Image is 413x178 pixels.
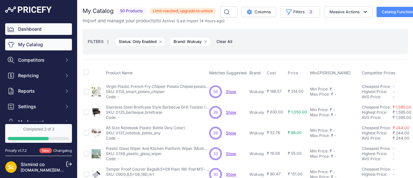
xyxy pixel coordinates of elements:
[288,130,302,135] span: ₹ 88.00
[106,156,209,162] p: Code: -
[18,57,60,63] span: Competitors
[288,110,307,114] span: ₹ 1,050.00
[393,156,395,161] span: -
[169,37,211,47] span: Brand: Wukusy
[362,115,393,120] div: AVG Price:
[393,94,395,99] span: -
[393,151,395,156] span: -
[310,133,330,138] div: Max Price:
[5,23,72,35] a: Dashboard
[106,84,209,89] p: Virgin Plastic French Fry Chipser Potato Chipserpotato Slicer With Container
[21,162,45,167] a: SIxmind co
[333,112,337,118] div: -
[362,131,393,136] div: Highest Price:
[393,125,409,130] a: ₹ 244.00
[393,105,411,110] a: ₹ 1,595.00
[393,146,395,151] span: -
[106,89,209,94] p: SKU: 0114_smart_potato_chipser
[106,105,209,110] p: Stainless Steel Briefcase Style Barbecue Grill Toaster (Medium Black)
[393,172,395,177] span: -
[5,148,27,153] div: Pricefy v1.7.2
[307,9,315,15] span: 2
[362,89,393,94] div: Highest Price:
[393,131,409,135] span: ₹ 244.00
[331,112,333,118] div: ₹
[310,70,351,75] span: Min/[PERSON_NAME]
[106,136,185,141] p: Code: -
[267,70,276,76] span: Cost
[213,172,218,177] span: 30
[332,128,335,133] div: -
[209,70,247,75] span: Matches Suggested
[39,148,52,153] span: New
[267,130,280,135] span: ₹ 52.76
[288,151,302,156] span: ₹ 55.00
[362,105,391,110] a: Cheapest Price:
[106,146,209,151] p: Plastic Glass Wiper And Kitchen Platform Wiper (Multicolor)
[362,136,393,141] div: AVG Price:
[393,84,395,89] span: -
[83,17,225,24] p: Import and manage your products
[288,70,300,76] button: Price
[241,7,276,17] button: Columns
[106,110,209,115] p: SKU: 0125_barbeque_briefcase
[393,110,411,115] span: ₹ 1,595.00
[5,54,72,66] button: Competitors
[155,18,175,23] span: ( )
[330,128,332,133] div: ₹
[226,89,236,94] a: Show
[106,151,209,156] p: SKU: 0748_plastic_glass_wiper
[18,88,60,94] span: Reports
[288,172,303,176] span: ₹ 151.00
[333,154,337,159] div: -
[5,6,52,13] img: Pricefy Logo
[267,110,283,114] span: ₹ 630.00
[331,154,333,159] div: ₹
[310,87,328,92] div: Min Price:
[310,154,330,159] div: Max Price:
[226,172,236,177] a: Show
[310,107,328,112] div: Min Price:
[330,169,332,174] div: ₹
[226,131,236,135] a: Show
[213,110,218,115] span: 39
[332,87,335,92] div: -
[104,40,112,44] small: |
[333,133,337,138] div: -
[8,127,69,132] div: Completed 2 of 3
[362,94,393,99] div: AVG Price:
[5,39,72,50] a: My Catalog
[88,39,104,44] small: FILTERS
[21,168,120,173] a: [DOMAIN_NAME][EMAIL_ADDRESS][DOMAIN_NAME]
[213,38,236,45] button: Clear All
[362,110,393,115] div: Highest Price:
[106,167,209,172] p: Tamper Proof Courier Bags(6.5x08 Plain 180 Pod M1) - 100 Pcs
[220,6,237,17] input: Search
[310,128,328,133] div: Min Price:
[5,124,72,143] a: Completed 2 of 3
[310,92,330,97] div: Max Price:
[213,151,218,157] span: 33
[5,116,72,128] button: My Account
[106,125,185,131] p: A5 Size Notebook Plastic Bottle (Any Color)
[330,107,332,112] div: ₹
[331,133,333,138] div: ₹
[5,85,72,97] button: Reports
[288,89,304,94] span: ₹ 314.00
[362,146,391,151] a: Cheapest Price:
[310,169,328,174] div: Min Price:
[18,72,60,79] span: Repricing
[213,89,218,95] span: 56
[226,151,236,156] a: Show
[249,70,261,75] span: Brand
[249,151,264,156] p: Wukusy
[362,84,391,89] a: Cheapest Price:
[149,8,216,14] span: Limit reached, upgrade to unlock
[249,110,264,115] p: Wukusy
[176,18,225,23] span: (Last import 14 Hours ago)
